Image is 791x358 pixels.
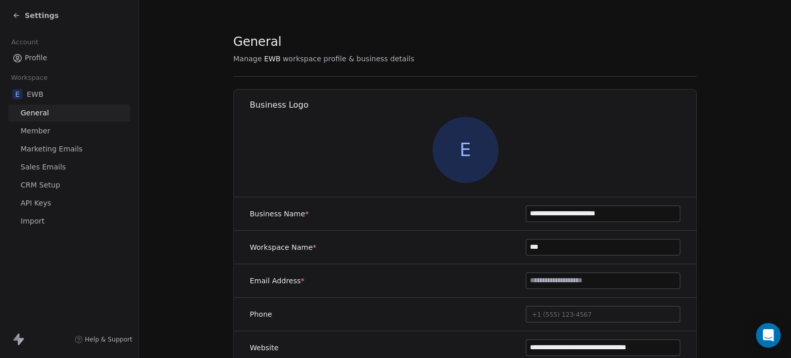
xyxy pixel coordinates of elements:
[27,89,43,99] span: EWB
[8,123,130,140] a: Member
[12,89,23,99] span: E
[264,54,281,64] span: EWB
[7,70,52,86] span: Workspace
[250,242,316,252] label: Workspace Name
[250,209,309,219] label: Business Name
[532,311,592,318] span: +1 (555) 123-4567
[21,180,60,191] span: CRM Setup
[526,306,680,322] button: +1 (555) 123-4567
[21,216,44,227] span: Import
[8,141,130,158] a: Marketing Emails
[21,126,50,137] span: Member
[233,34,282,49] span: General
[250,309,272,319] label: Phone
[8,159,130,176] a: Sales Emails
[433,117,498,183] span: E
[8,105,130,122] a: General
[7,35,43,50] span: Account
[283,54,415,64] span: workspace profile & business details
[250,343,279,353] label: Website
[250,276,304,286] label: Email Address
[25,53,47,63] span: Profile
[8,49,130,66] a: Profile
[21,162,66,173] span: Sales Emails
[21,198,51,209] span: API Keys
[8,213,130,230] a: Import
[85,335,132,344] span: Help & Support
[75,335,132,344] a: Help & Support
[25,10,59,21] span: Settings
[8,177,130,194] a: CRM Setup
[756,323,781,348] div: Open Intercom Messenger
[21,108,49,118] span: General
[233,54,262,64] span: Manage
[8,195,130,212] a: API Keys
[21,144,82,155] span: Marketing Emails
[250,99,697,111] h1: Business Logo
[12,10,59,21] a: Settings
